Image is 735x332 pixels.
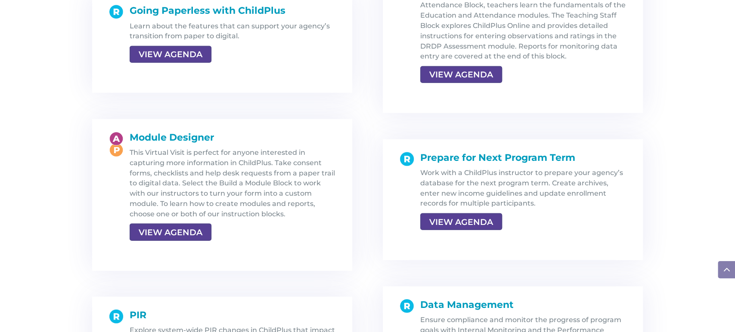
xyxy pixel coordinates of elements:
a: VIEW AGENDA [420,213,502,231]
span: Module Designer [130,132,214,143]
p: This Virtual Visit is perfect for anyone interested in capturing more information in ChildPlus. T... [130,148,335,219]
span: Going Paperless with ChildPlus [130,5,285,16]
a: VIEW AGENDA [130,224,211,241]
a: VIEW AGENDA [420,66,502,83]
span: PIR [130,309,146,321]
span: Data Management [420,299,514,310]
p: Learn about the features that can support your agency’s transition from paper to digital. [130,21,335,42]
p: Work with a ChildPlus instructor to prepare your agency’s database for the next program term. Cre... [420,168,626,209]
a: VIEW AGENDA [130,46,211,63]
span: Prepare for Next Program Term [420,152,575,163]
